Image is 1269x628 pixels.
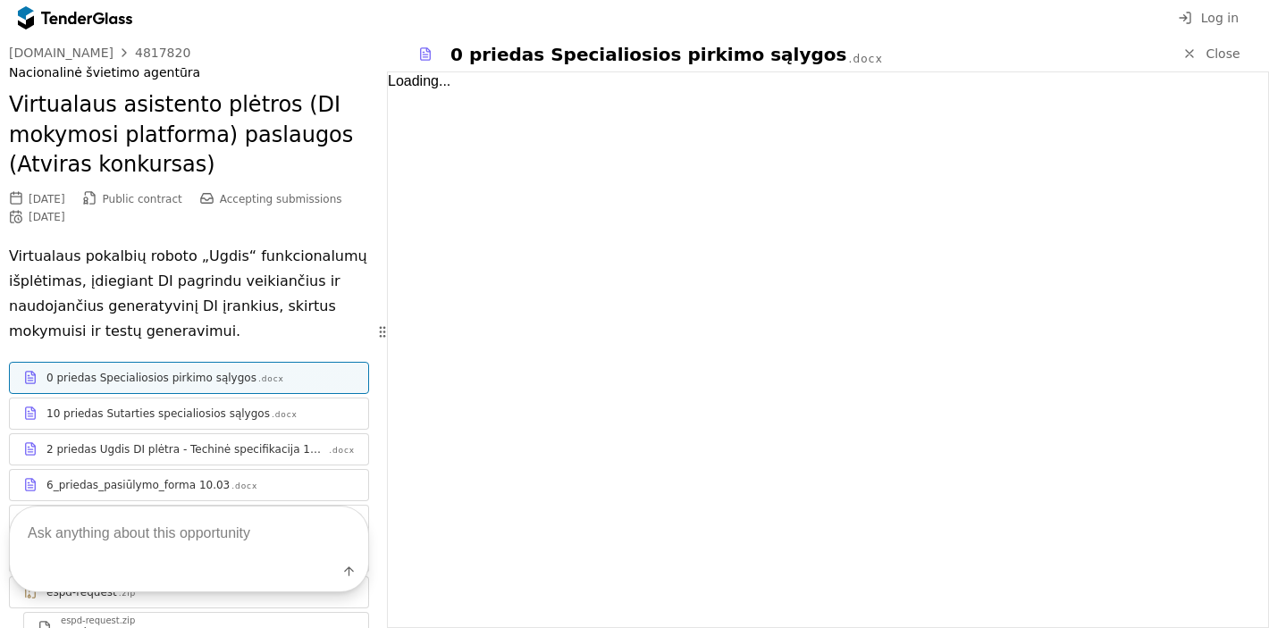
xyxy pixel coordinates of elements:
[272,409,298,421] div: .docx
[29,193,65,205] div: [DATE]
[9,244,369,344] p: Virtualaus pokalbių roboto „Ugdis“ funkcionalumų išplėtimas, įdiegiant DI pagrindu veikiančius ir...
[220,193,342,205] span: Accepting submissions
[1172,7,1244,29] button: Log in
[329,445,355,456] div: .docx
[450,42,846,67] div: 0 priedas Specialiosios pirkimo sąlygos
[9,469,369,501] a: 6_priedas_pasiūlymo_forma 10.03.docx
[9,90,369,180] h2: Virtualaus asistento plėtros (DI mokymosi platforma) paslaugos (Atviras konkursas)
[388,72,1268,627] div: Loading...
[46,406,270,421] div: 10 priedas Sutarties specialiosios sąlygos
[1206,46,1240,61] span: Close
[46,371,256,385] div: 0 priedas Specialiosios pirkimo sąlygos
[9,65,369,80] div: Nacionalinė švietimo agentūra
[46,442,327,456] div: 2 priedas Ugdis DI plėtra - Techinė specifikacija 10.03
[848,52,882,67] div: .docx
[9,46,190,60] a: [DOMAIN_NAME]4817820
[9,433,369,465] a: 2 priedas Ugdis DI plėtra - Techinė specifikacija 10.03.docx
[1172,43,1251,65] a: Close
[103,193,182,205] span: Public contract
[9,46,113,59] div: [DOMAIN_NAME]
[9,398,369,430] a: 10 priedas Sutarties specialiosios sąlygos.docx
[258,373,284,385] div: .docx
[1201,11,1239,25] span: Log in
[9,362,369,394] a: 0 priedas Specialiosios pirkimo sąlygos.docx
[135,46,190,59] div: 4817820
[29,211,65,223] div: [DATE]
